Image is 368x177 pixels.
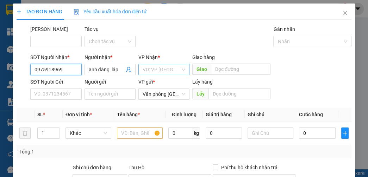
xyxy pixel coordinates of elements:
[19,148,143,156] div: Tổng: 1
[117,127,163,139] input: VD: Bàn, Ghế
[342,10,348,16] span: close
[138,78,189,86] div: VP gửi
[192,88,208,99] span: Lấy
[4,18,17,53] img: logo.jpg
[192,64,211,75] span: Giao
[273,26,295,32] label: Gán nhãn
[335,4,355,23] button: Close
[206,127,242,139] input: 0
[299,112,323,117] span: Cước hàng
[30,36,81,47] input: Mã ĐH
[85,26,99,32] label: Tác vụ
[126,67,131,72] span: user-add
[20,6,74,64] b: XE GIƯỜNG NẰM CAO CẤP HÙNG THỤC
[30,26,68,32] label: Mã ĐH
[208,88,270,99] input: Dọc đường
[30,53,81,61] div: SĐT Người Nhận
[138,54,158,60] span: VP Nhận
[218,164,280,171] span: Phí thu hộ khách nhận trả
[245,108,296,122] th: Ghi chú
[17,9,21,14] span: plus
[342,130,349,136] span: plus
[74,9,147,14] span: Yêu cầu xuất hóa đơn điện tử
[192,79,213,85] span: Lấy hàng
[70,128,107,138] span: Khác
[37,112,43,117] span: SL
[211,64,270,75] input: Dọc đường
[66,112,92,117] span: Đơn vị tính
[30,78,81,86] div: SĐT Người Gửi
[129,165,144,170] span: Thu Hộ
[341,127,349,139] button: plus
[143,89,185,99] span: Văn phòng Tân Kỳ
[85,78,136,86] div: Người gửi
[74,9,79,15] img: icon
[73,165,111,170] label: Ghi chú đơn hàng
[17,9,62,14] span: TẠO ĐƠN HÀNG
[193,127,200,139] span: kg
[206,112,232,117] span: Giá trị hàng
[248,127,293,139] input: Ghi Chú
[192,54,215,60] span: Giao hàng
[172,112,197,117] span: Định lượng
[19,127,31,139] button: delete
[85,53,136,61] div: Người nhận
[117,112,140,117] span: Tên hàng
